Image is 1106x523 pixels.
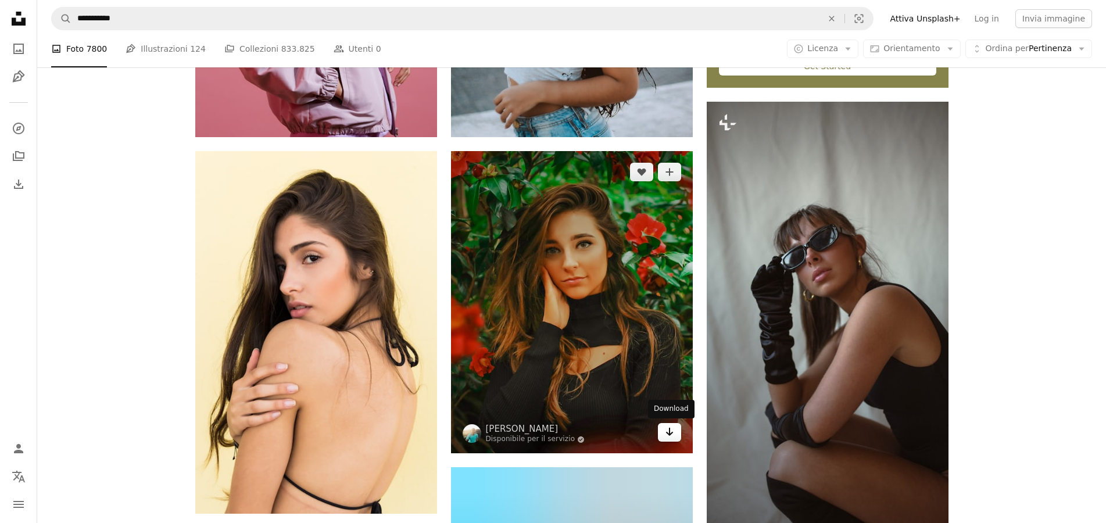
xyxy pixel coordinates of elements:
span: Pertinenza [986,43,1072,55]
img: donna in piedi vicino ai fiori dai petali rossi mentre la mano sinistra sulla guancia [451,151,693,453]
a: donna in piedi vicino ai fiori dai petali rossi mentre la mano sinistra sulla guancia [451,297,693,307]
a: [PERSON_NAME] [486,423,585,435]
button: Elimina [819,8,844,30]
a: Home — Unsplash [7,7,30,33]
button: Ricerca visiva [845,8,873,30]
a: Cronologia download [7,173,30,196]
a: Accedi / Registrati [7,437,30,460]
a: Collezioni 833.825 [224,30,315,67]
button: Licenza [787,40,858,58]
a: Una donna in un vestito nero e guanti neri [707,311,948,322]
a: Donna che fa posa [195,327,437,338]
button: Mi piace [630,163,653,181]
button: Aggiungi alla Collezione [658,163,681,181]
span: 124 [190,42,206,55]
a: Esplora [7,117,30,140]
div: Download [648,400,695,418]
span: 0 [376,42,381,55]
a: Disponibile per il servizio [486,435,585,444]
span: Ordina per [986,44,1029,53]
span: Licenza [807,44,838,53]
a: Illustrazioni 124 [126,30,206,67]
a: Attiva Unsplash+ [883,9,967,28]
a: Collezioni [7,145,30,168]
img: Donna che fa posa [195,151,437,514]
button: Invia immagine [1015,9,1092,28]
button: Orientamento [863,40,960,58]
a: Download [658,423,681,442]
a: Log in [968,9,1006,28]
button: Ordina perPertinenza [965,40,1092,58]
a: Illustrazioni [7,65,30,88]
a: Utenti 0 [334,30,381,67]
span: Orientamento [883,44,940,53]
button: Menu [7,493,30,516]
a: Foto [7,37,30,60]
span: 833.825 [281,42,315,55]
button: Lingua [7,465,30,488]
button: Cerca su Unsplash [52,8,71,30]
form: Trova visual in tutto il sito [51,7,874,30]
img: Vai al profilo di Andre Sebastian [463,424,481,443]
